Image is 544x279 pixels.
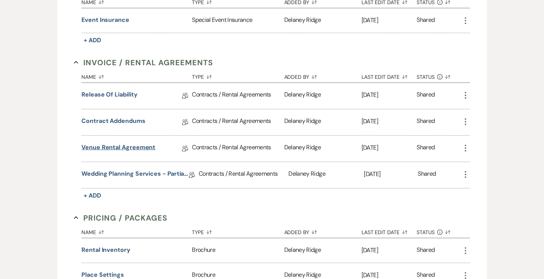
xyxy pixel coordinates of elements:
div: Shared [417,15,435,26]
span: + Add [84,192,101,199]
div: Delaney Ridge [284,8,362,33]
p: [DATE] [362,15,417,25]
div: Delaney Ridge [284,83,362,109]
a: Release Of Liability [81,90,137,102]
button: Pricing / Packages [74,212,167,224]
button: + Add [81,35,103,46]
span: Status [417,74,435,80]
p: [DATE] [362,143,417,153]
button: + Add [81,190,103,201]
div: Shared [417,245,435,256]
button: Added By [284,224,362,238]
div: Shared [417,90,435,102]
button: Added By [284,68,362,83]
a: Wedding Planning Services - Partial Planning [81,169,189,181]
p: [DATE] [362,90,417,100]
span: Status [417,230,435,235]
div: Contracts / Rental Agreements [192,109,284,135]
button: Type [192,224,284,238]
div: Delaney Ridge [284,109,362,135]
div: Delaney Ridge [284,136,362,162]
button: Name [81,68,192,83]
div: Shared [417,143,435,155]
button: Name [81,224,192,238]
div: Shared [418,169,436,181]
div: Contracts / Rental Agreements [192,136,284,162]
p: [DATE] [364,169,418,179]
span: + Add [84,36,101,44]
div: Delaney Ridge [288,162,364,188]
p: [DATE] [362,117,417,126]
button: Invoice / Rental Agreements [74,57,213,68]
div: Delaney Ridge [284,238,362,263]
div: Shared [417,117,435,128]
a: Venue Rental Agreement [81,143,155,155]
button: Last Edit Date [362,68,417,83]
a: Contract Addendums [81,117,146,128]
button: Event Insurance [81,15,129,25]
div: Contracts / Rental Agreements [199,162,288,188]
button: Type [192,68,284,83]
button: Last Edit Date [362,224,417,238]
button: Status [417,224,461,238]
div: Special Event Insurance [192,8,284,33]
div: Brochure [192,238,284,263]
div: Contracts / Rental Agreements [192,83,284,109]
p: [DATE] [362,245,417,255]
button: Rental Inventory [81,245,130,254]
button: Status [417,68,461,83]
